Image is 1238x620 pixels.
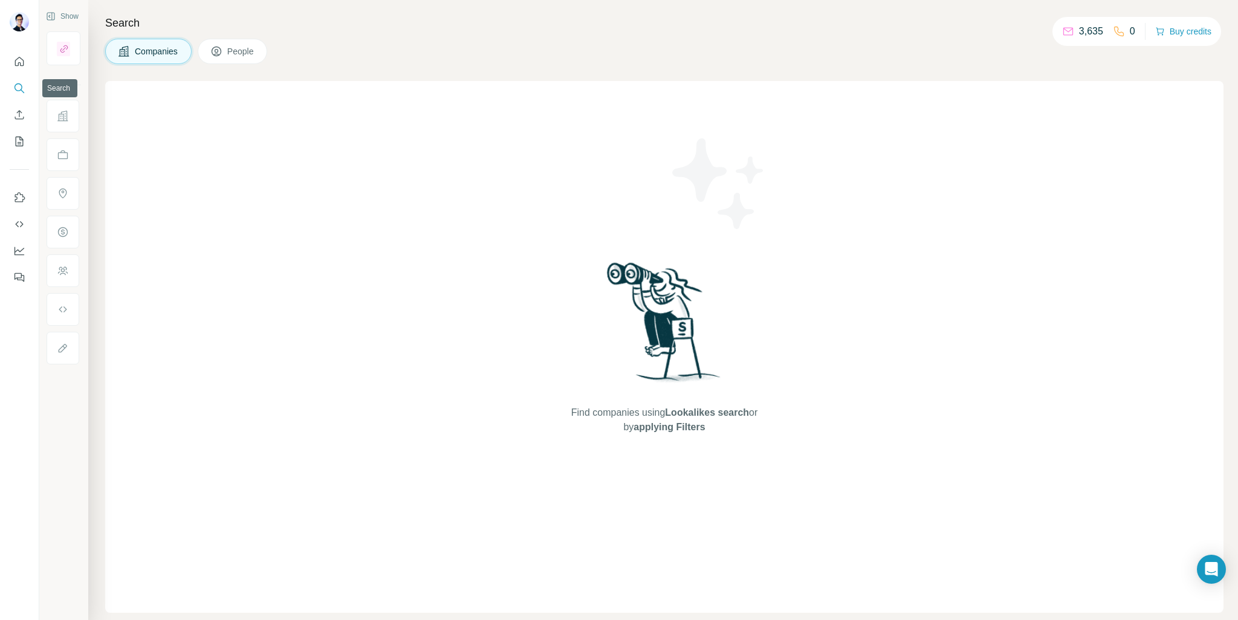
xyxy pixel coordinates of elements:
[1130,24,1135,39] p: 0
[10,213,29,235] button: Use Surfe API
[135,45,179,57] span: Companies
[10,51,29,73] button: Quick start
[227,45,255,57] span: People
[1079,24,1103,39] p: 3,635
[10,266,29,288] button: Feedback
[1197,555,1226,584] div: Open Intercom Messenger
[10,77,29,99] button: Search
[105,15,1223,31] h4: Search
[664,129,773,238] img: Surfe Illustration - Stars
[665,407,749,418] span: Lookalikes search
[10,131,29,152] button: My lists
[568,405,761,434] span: Find companies using or by
[10,187,29,208] button: Use Surfe on LinkedIn
[10,240,29,262] button: Dashboard
[1155,23,1211,40] button: Buy credits
[601,259,727,394] img: Surfe Illustration - Woman searching with binoculars
[10,12,29,31] img: Avatar
[37,7,87,25] button: Show
[634,422,705,432] span: applying Filters
[10,104,29,126] button: Enrich CSV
